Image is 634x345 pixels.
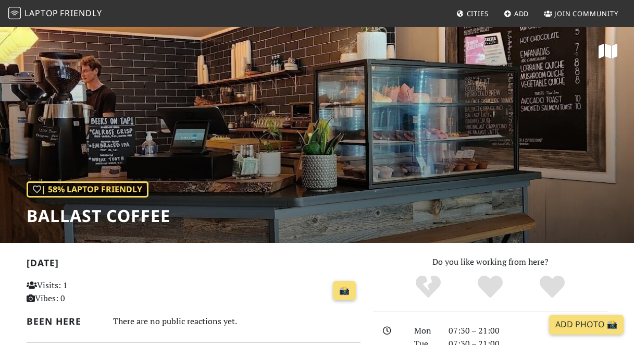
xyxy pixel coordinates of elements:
span: Cities [467,9,489,18]
h2: Been here [27,316,101,327]
div: Yes [459,274,521,300]
div: There are no public reactions yet. [113,314,360,329]
a: Join Community [540,4,623,23]
div: Definitely! [521,274,583,300]
a: 📸 [333,281,356,301]
div: Mon [408,324,442,338]
a: Cities [452,4,493,23]
h1: Ballast Coffee [27,206,170,226]
img: LaptopFriendly [8,7,21,19]
span: Laptop [24,7,58,19]
span: Add [514,9,529,18]
div: 07:30 – 21:00 [442,324,614,338]
a: LaptopFriendly LaptopFriendly [8,5,102,23]
a: Add [500,4,533,23]
p: Do you like working from here? [373,255,608,269]
div: | 58% Laptop Friendly [27,181,148,198]
a: Add Photo 📸 [549,315,624,335]
h2: [DATE] [27,257,360,273]
span: Friendly [60,7,102,19]
p: Visits: 1 Vibes: 0 [27,279,130,305]
span: Join Community [554,9,618,18]
div: No [397,274,459,300]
